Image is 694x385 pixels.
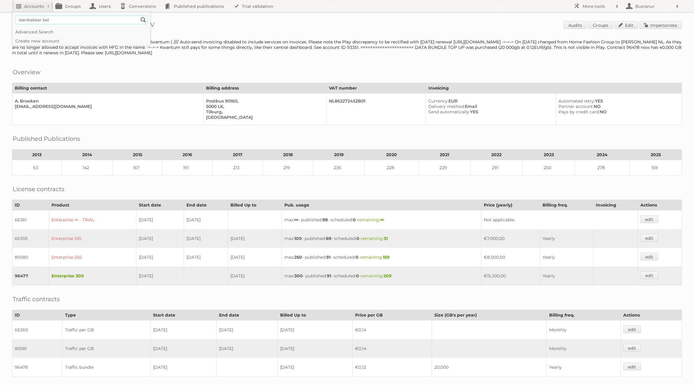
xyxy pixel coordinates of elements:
[139,15,148,24] input: Search
[326,236,331,241] strong: 69
[634,3,673,9] h2: Busranur
[12,310,63,320] th: ID
[361,273,392,279] span: remaining:
[546,320,621,339] td: Monthly
[206,104,321,109] div: 5000 LK,
[184,210,228,229] td: [DATE]
[523,160,575,175] td: 250
[639,21,682,29] a: Impersonate
[12,200,49,210] th: ID
[352,358,432,377] td: €0,12
[136,229,184,248] td: [DATE]
[62,320,150,339] td: Traffic per GB
[277,310,352,320] th: Billed Up to
[621,310,682,320] th: Actions
[623,325,641,333] a: edit
[470,160,523,175] td: 291
[640,215,658,223] a: edit
[352,320,432,339] td: €0,14
[263,160,313,175] td: 219
[12,39,682,55] div: Formerly known as [PERSON_NAME] and Home Fashion Group ( Kwantum ) //// Auto-send invoicing disab...
[228,248,282,267] td: [DATE]
[204,83,326,93] th: Billing address
[277,339,352,358] td: [DATE]
[49,210,136,229] td: Enterprise ∞ - TRIAL
[228,200,282,210] th: Billed Up to
[640,234,658,242] a: edit
[428,98,551,104] div: EUR
[12,229,49,248] td: 66359
[419,160,470,175] td: 229
[12,267,49,286] td: 96477
[352,310,432,320] th: Price per GB
[12,150,62,160] th: 2013
[614,21,638,29] a: Edit
[428,98,449,104] span: Currency:
[206,109,321,115] div: Tilburg,
[364,150,419,160] th: 2020
[150,310,217,320] th: Start date
[277,320,352,339] td: [DATE]
[12,339,63,358] td: 80581
[558,98,595,104] span: Automated retry:
[13,134,80,143] h2: Published Publications
[162,160,212,175] td: 191
[558,109,677,115] div: NO
[136,267,184,286] td: [DATE]
[558,104,677,109] div: NO
[150,358,217,377] td: [DATE]
[380,217,384,222] strong: ∞
[546,358,621,377] td: Yearly
[355,254,358,260] strong: 0
[640,271,658,279] a: edit
[575,160,630,175] td: 278
[638,200,682,210] th: Actions
[294,254,302,260] strong: 250
[136,200,184,210] th: Start date
[263,150,313,160] th: 2018
[470,150,523,160] th: 2022
[277,358,352,377] td: [DATE]
[419,150,470,160] th: 2021
[49,267,136,286] td: Enterprise 300
[212,160,263,175] td: 213
[49,229,136,248] td: Enterprise 100
[228,229,282,248] td: [DATE]
[313,160,364,175] td: 236
[546,339,621,358] td: Monthly
[426,83,682,93] th: Invoicing
[357,217,384,222] span: remaining:
[113,150,162,160] th: 2015
[326,93,426,125] td: NL862272452B01
[12,210,49,229] td: 66361
[13,68,40,77] h2: Overview
[24,3,44,9] h2: Accounts
[313,150,364,160] th: 2019
[294,217,298,222] strong: ∞
[12,21,682,30] h1: Account 58514: [PERSON_NAME] Nederland B.V
[15,98,199,104] div: A. Broeken
[12,83,204,93] th: Billing contact
[162,150,212,160] th: 2016
[217,339,278,358] td: [DATE]
[432,358,546,377] td: 20,000
[49,248,136,267] td: Enterprise 250
[630,160,682,175] td: 159
[282,200,481,210] th: Pub. usage
[150,339,217,358] td: [DATE]
[523,150,575,160] th: 2023
[206,98,321,104] div: Postbus 90160,
[282,267,481,286] td: max: - published: - scheduled: -
[294,273,303,279] strong: 300
[428,104,465,109] span: Delivery method:
[353,217,356,222] strong: 0
[282,248,481,267] td: max: - published: - scheduled: -
[540,229,593,248] td: Yearly
[282,229,481,248] td: max: - published: - scheduled: -
[352,339,432,358] td: €0,14
[184,229,228,248] td: [DATE]
[575,150,630,160] th: 2024
[322,217,328,222] strong: 98
[546,310,621,320] th: Billing freq.
[481,267,540,286] td: €15.300,00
